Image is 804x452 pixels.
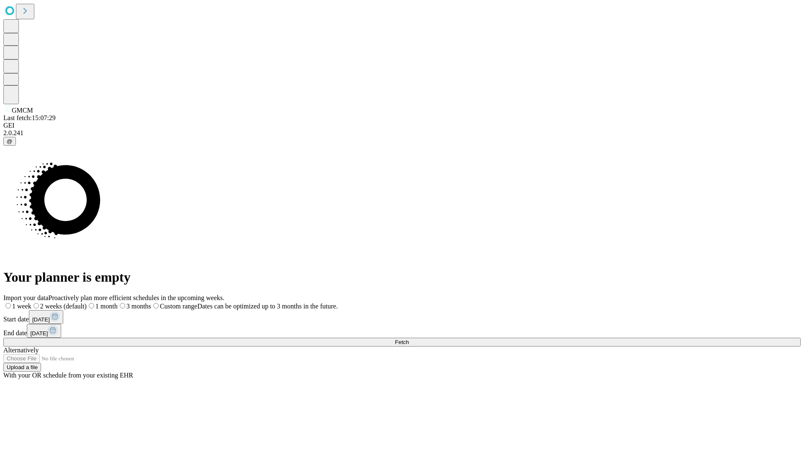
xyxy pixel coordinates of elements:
[3,122,801,129] div: GEI
[3,114,56,121] span: Last fetch: 15:07:29
[3,372,133,379] span: With your OR schedule from your existing EHR
[153,303,159,308] input: Custom rangeDates can be optimized up to 3 months in the future.
[89,303,94,308] input: 1 month
[7,138,13,144] span: @
[395,339,409,345] span: Fetch
[120,303,125,308] input: 3 months
[160,303,197,310] span: Custom range
[30,330,48,336] span: [DATE]
[3,129,801,137] div: 2.0.241
[3,294,49,301] span: Import your data
[3,270,801,285] h1: Your planner is empty
[32,316,50,323] span: [DATE]
[5,303,11,308] input: 1 week
[3,310,801,324] div: Start date
[3,363,41,372] button: Upload a file
[49,294,224,301] span: Proactively plan more efficient schedules in the upcoming weeks.
[27,324,61,338] button: [DATE]
[33,303,39,308] input: 2 weeks (default)
[126,303,151,310] span: 3 months
[40,303,87,310] span: 2 weeks (default)
[3,324,801,338] div: End date
[29,310,63,324] button: [DATE]
[3,137,16,146] button: @
[3,338,801,347] button: Fetch
[3,347,39,354] span: Alternatively
[95,303,118,310] span: 1 month
[12,107,33,114] span: GMCM
[197,303,338,310] span: Dates can be optimized up to 3 months in the future.
[12,303,31,310] span: 1 week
